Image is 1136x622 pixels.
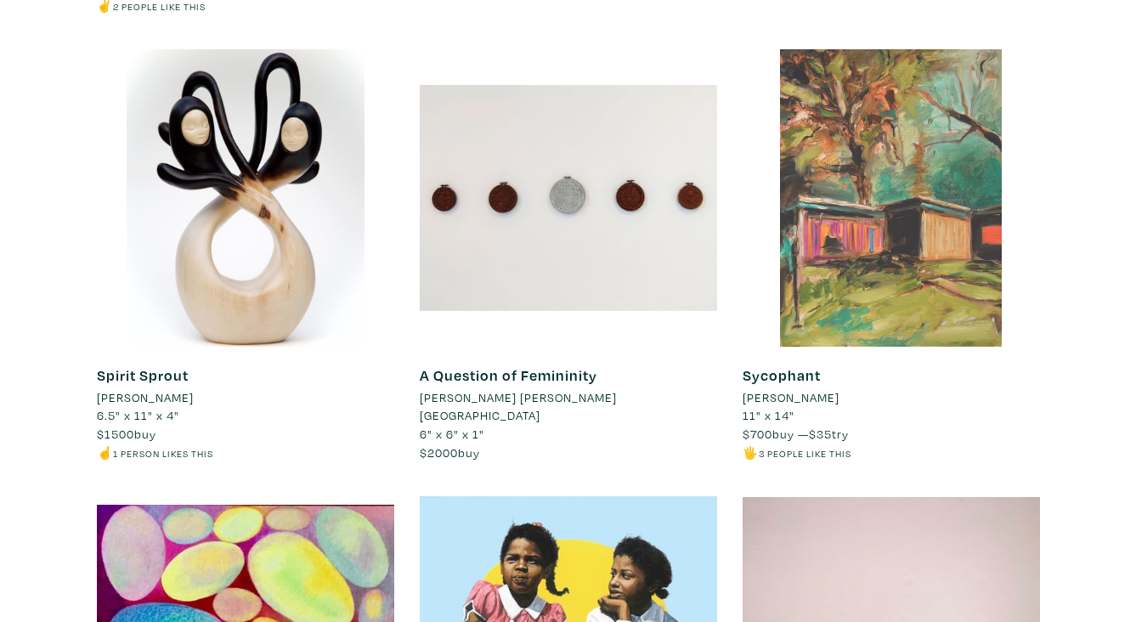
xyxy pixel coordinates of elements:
[420,426,484,442] span: 6" x 6" x 1"
[97,426,156,442] span: buy
[97,388,394,407] a: [PERSON_NAME]
[420,444,458,461] span: $2000
[420,444,480,461] span: buy
[743,426,772,442] span: $700
[97,444,394,462] li: ☝️
[97,388,194,407] li: [PERSON_NAME]
[743,365,821,385] a: Sycophant
[809,426,832,442] span: $35
[97,407,179,423] span: 6.5" x 11" x 4"
[97,365,189,385] a: Spirit Sprout
[743,426,849,442] span: buy — try
[759,447,851,460] small: 3 people like this
[420,365,597,385] a: A Question of Femininity
[743,388,839,407] li: [PERSON_NAME]
[97,426,134,442] span: $1500
[420,388,717,425] a: [PERSON_NAME] [PERSON_NAME][GEOGRAPHIC_DATA]
[743,407,794,423] span: 11" x 14"
[743,388,1040,407] a: [PERSON_NAME]
[113,447,213,460] small: 1 person likes this
[743,444,1040,462] li: 🖐️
